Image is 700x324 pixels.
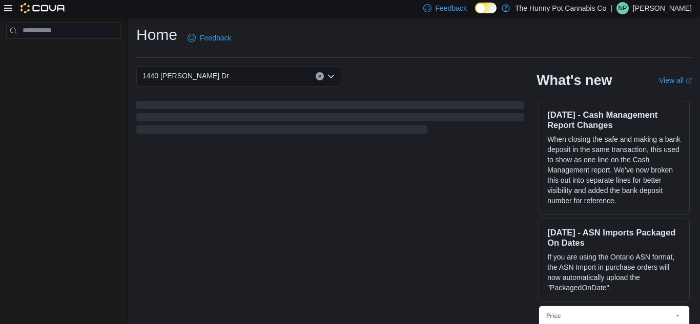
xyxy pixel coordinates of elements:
button: Clear input [316,72,324,80]
input: Dark Mode [475,3,497,13]
a: View allExternal link [659,76,692,84]
h3: [DATE] - ASN Imports Packaged On Dates [547,227,681,248]
a: Feedback [183,28,235,48]
h3: [DATE] - Cash Management Report Changes [547,110,681,130]
p: If you are using the Ontario ASN format, the ASN Import in purchase orders will now automatically... [547,252,681,293]
svg: External link [686,78,692,84]
h2: What's new [537,72,612,89]
div: Nick Parks [616,2,629,14]
span: Feedback [200,33,231,43]
nav: Complex example [6,41,121,66]
img: Cova [20,3,66,13]
span: Feedback [436,3,467,13]
span: NP [619,2,627,14]
p: | [610,2,612,14]
p: The Hunny Pot Cannabis Co [515,2,606,14]
span: 1440 [PERSON_NAME] Dr [142,70,229,82]
h1: Home [136,25,177,45]
p: When closing the safe and making a bank deposit in the same transaction, this used to show as one... [547,134,681,206]
span: Dark Mode [475,13,476,14]
span: Loading [136,103,524,136]
p: [PERSON_NAME] [633,2,692,14]
button: Open list of options [327,72,335,80]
